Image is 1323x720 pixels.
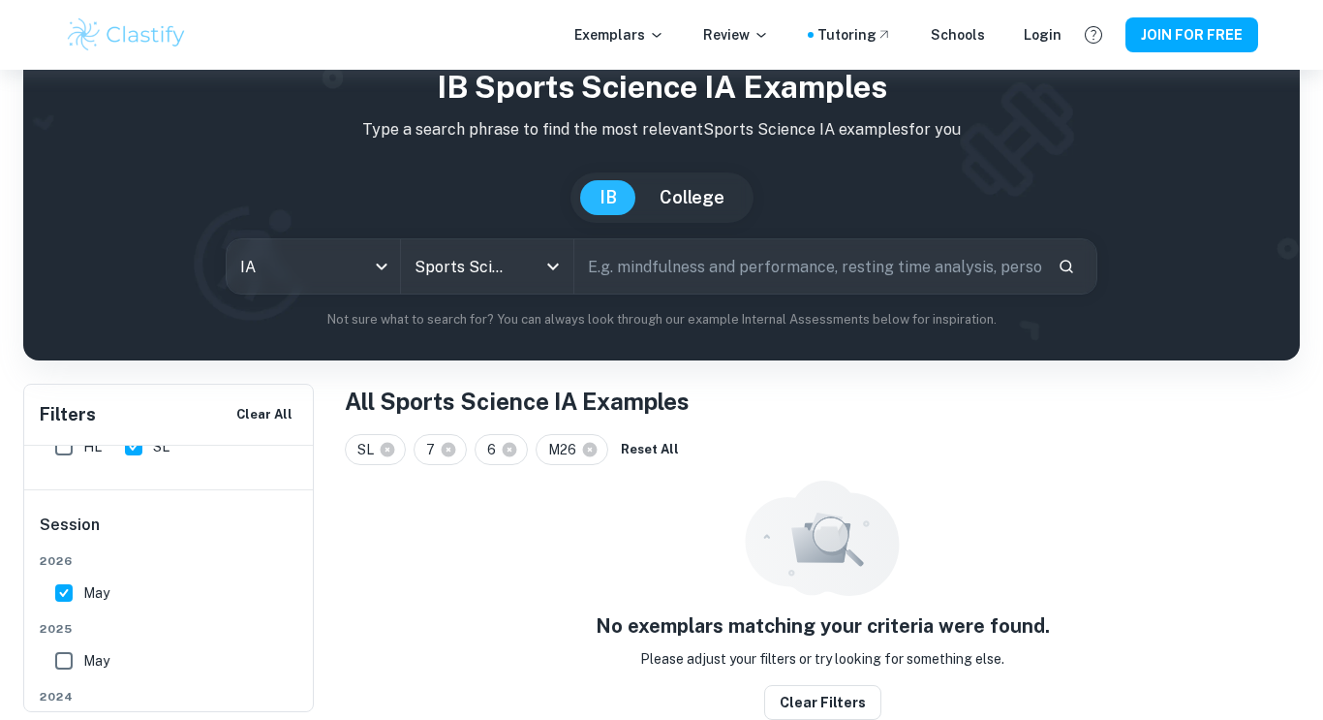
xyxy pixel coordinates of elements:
[574,24,664,46] p: Exemplars
[764,685,881,720] button: Clear filters
[817,24,892,46] a: Tutoring
[40,620,299,638] span: 2025
[1077,18,1110,51] button: Help and Feedback
[345,434,406,465] div: SL
[40,514,299,552] h6: Session
[39,310,1284,329] p: Not sure what to search for? You can always look through our example Internal Assessments below f...
[1125,17,1258,52] button: JOIN FOR FREE
[231,400,297,429] button: Clear All
[426,439,444,460] span: 7
[574,239,1042,294] input: E.g. mindfulness and performance, resting time analysis, personality and sport...
[703,24,769,46] p: Review
[227,239,400,294] div: IA
[596,611,1050,641] h5: No exemplars matching your criteria were found.
[414,434,467,465] div: 7
[40,552,299,570] span: 2026
[357,439,383,460] span: SL
[39,64,1284,110] h1: IB Sports Science IA examples
[539,253,567,280] button: Open
[745,481,900,596] img: empty_state_resources.svg
[536,434,608,465] div: M26
[640,180,744,215] button: College
[40,401,96,428] h6: Filters
[345,384,1300,419] h1: All Sports Science IA Examples
[83,650,109,672] span: May
[83,582,109,604] span: May
[153,436,169,457] span: SL
[580,180,636,215] button: IB
[1024,24,1061,46] a: Login
[640,648,1004,670] p: Please adjust your filters or try looking for something else.
[39,118,1284,141] p: Type a search phrase to find the most relevant Sports Science IA examples for you
[931,24,985,46] a: Schools
[475,434,528,465] div: 6
[1050,250,1083,283] button: Search
[616,435,684,464] button: Reset All
[548,439,585,460] span: M26
[487,439,505,460] span: 6
[83,436,102,457] span: HL
[65,16,188,54] img: Clastify logo
[40,688,299,705] span: 2024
